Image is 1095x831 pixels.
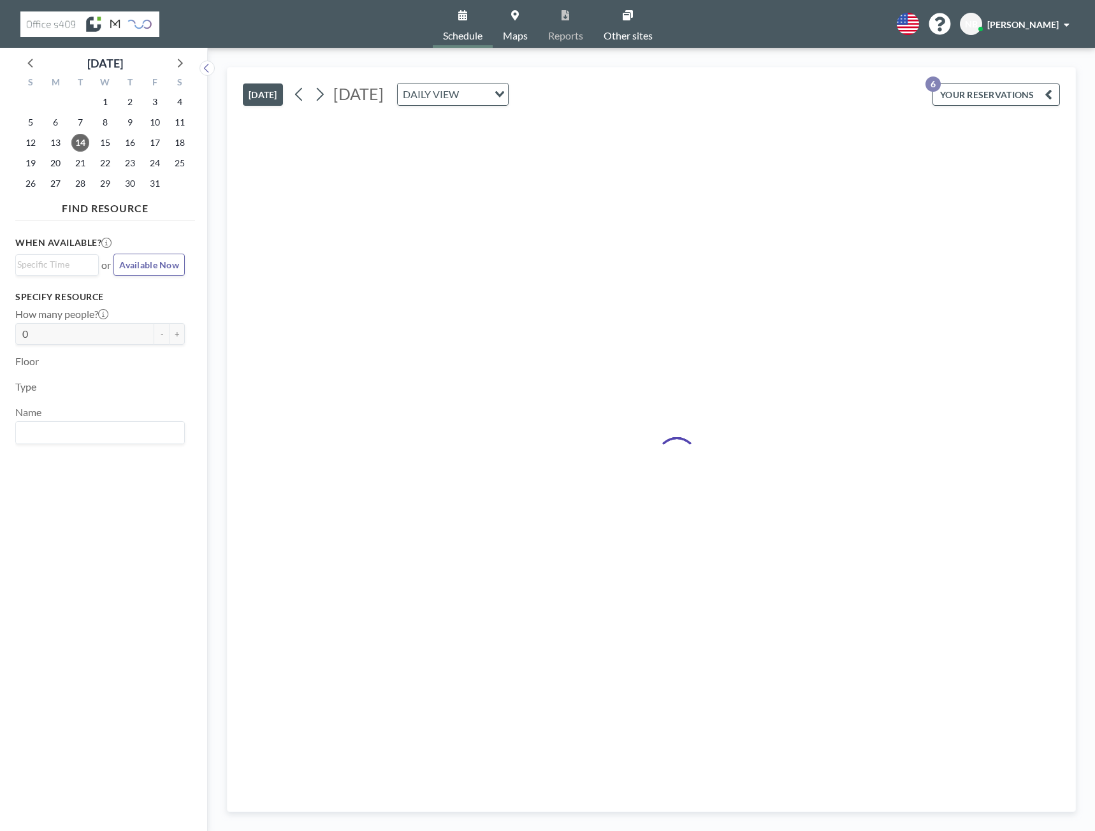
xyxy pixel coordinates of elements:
[965,18,978,30] span: NB
[71,134,89,152] span: Tuesday, October 14, 2025
[96,134,114,152] span: Wednesday, October 15, 2025
[15,406,41,419] label: Name
[146,93,164,111] span: Friday, October 3, 2025
[87,54,123,72] div: [DATE]
[171,93,189,111] span: Saturday, October 4, 2025
[171,154,189,172] span: Saturday, October 25, 2025
[22,134,40,152] span: Sunday, October 12, 2025
[171,134,189,152] span: Saturday, October 18, 2025
[15,308,108,321] label: How many people?
[101,259,111,271] span: or
[47,134,64,152] span: Monday, October 13, 2025
[503,31,528,41] span: Maps
[398,83,508,105] div: Search for option
[96,113,114,131] span: Wednesday, October 8, 2025
[71,154,89,172] span: Tuesday, October 21, 2025
[47,175,64,192] span: Monday, October 27, 2025
[121,93,139,111] span: Thursday, October 2, 2025
[15,291,185,303] h3: Specify resource
[121,134,139,152] span: Thursday, October 16, 2025
[47,154,64,172] span: Monday, October 20, 2025
[96,154,114,172] span: Wednesday, October 22, 2025
[20,11,159,37] img: organization-logo
[113,254,185,276] button: Available Now
[463,86,487,103] input: Search for option
[400,86,461,103] span: DAILY VIEW
[43,75,68,92] div: M
[146,154,164,172] span: Friday, October 24, 2025
[146,175,164,192] span: Friday, October 31, 2025
[167,75,192,92] div: S
[121,175,139,192] span: Thursday, October 30, 2025
[16,422,184,444] div: Search for option
[548,31,583,41] span: Reports
[987,19,1059,30] span: [PERSON_NAME]
[68,75,93,92] div: T
[117,75,142,92] div: T
[71,113,89,131] span: Tuesday, October 7, 2025
[121,113,139,131] span: Thursday, October 9, 2025
[17,257,91,271] input: Search for option
[146,134,164,152] span: Friday, October 17, 2025
[154,323,170,345] button: -
[15,355,39,368] label: Floor
[93,75,118,92] div: W
[121,154,139,172] span: Thursday, October 23, 2025
[18,75,43,92] div: S
[16,255,98,274] div: Search for option
[170,323,185,345] button: +
[96,175,114,192] span: Wednesday, October 29, 2025
[71,175,89,192] span: Tuesday, October 28, 2025
[604,31,653,41] span: Other sites
[925,76,941,92] p: 6
[243,83,283,106] button: [DATE]
[119,259,179,270] span: Available Now
[142,75,167,92] div: F
[171,113,189,131] span: Saturday, October 11, 2025
[146,113,164,131] span: Friday, October 10, 2025
[443,31,482,41] span: Schedule
[333,84,384,103] span: [DATE]
[15,380,36,393] label: Type
[22,175,40,192] span: Sunday, October 26, 2025
[932,83,1060,106] button: YOUR RESERVATIONS6
[22,113,40,131] span: Sunday, October 5, 2025
[15,197,195,215] h4: FIND RESOURCE
[22,154,40,172] span: Sunday, October 19, 2025
[96,93,114,111] span: Wednesday, October 1, 2025
[47,113,64,131] span: Monday, October 6, 2025
[17,424,177,441] input: Search for option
